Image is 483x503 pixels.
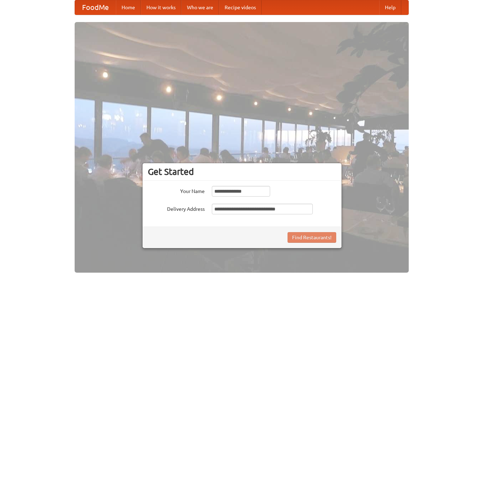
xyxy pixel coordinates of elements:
[288,232,336,243] button: Find Restaurants!
[379,0,401,15] a: Help
[141,0,181,15] a: How it works
[181,0,219,15] a: Who we are
[148,204,205,213] label: Delivery Address
[116,0,141,15] a: Home
[148,186,205,195] label: Your Name
[75,0,116,15] a: FoodMe
[148,166,336,177] h3: Get Started
[219,0,262,15] a: Recipe videos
